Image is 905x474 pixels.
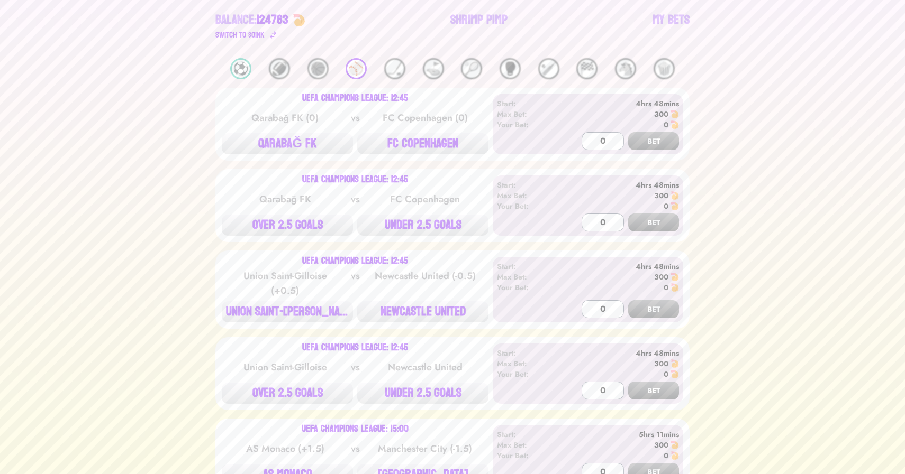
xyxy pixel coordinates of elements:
[349,360,362,375] div: vs
[671,202,679,210] img: 🍤
[302,343,408,352] div: UEFA Champions League: 12:45
[671,110,679,118] img: 🍤
[302,425,409,433] div: UEFA Champions League: 15:00
[654,440,668,450] div: 300
[558,261,679,272] div: 4hrs 48mins
[232,110,339,125] div: Qarabağ FK (0)
[232,441,339,456] div: AS Monaco (+1.5)
[215,29,265,41] div: Switch to $ OINK
[232,360,339,375] div: Union Saint-Gilloise
[497,369,558,379] div: Your Bet:
[653,12,690,41] a: My Bets
[628,213,679,231] button: BET
[654,109,668,119] div: 300
[302,94,408,103] div: UEFA Champions League: 12:45
[654,358,668,369] div: 300
[222,133,353,154] button: QARABAĞ FK
[497,348,558,358] div: Start:
[372,441,478,456] div: Manchester City (-1.5)
[461,58,482,79] div: 🎾
[293,14,305,26] img: 🍤
[357,133,488,154] button: FC COPENHAGEN
[230,58,251,79] div: ⚽️
[423,58,444,79] div: ⛳️
[357,301,488,322] button: NEWCASTLE UNITED
[372,192,478,207] div: FC Copenhagen
[222,301,353,322] button: UNION SAINT-[PERSON_NAME]...
[664,369,668,379] div: 0
[497,358,558,369] div: Max Bet:
[232,192,339,207] div: Qarabağ FK
[497,180,558,190] div: Start:
[346,58,367,79] div: ⚾️
[671,370,679,378] img: 🍤
[450,12,508,41] a: Shrimp Pimp
[497,190,558,201] div: Max Bet:
[558,429,679,440] div: 5hrs 11mins
[654,58,675,79] div: 🍿
[558,348,679,358] div: 4hrs 48mins
[615,58,636,79] div: 🐴
[357,215,488,236] button: UNDER 2.5 GOALS
[664,201,668,211] div: 0
[497,201,558,211] div: Your Bet:
[497,282,558,293] div: Your Bet:
[576,58,598,79] div: 🏁
[372,110,478,125] div: FC Copenhagen (0)
[384,58,405,79] div: 🏒
[654,190,668,201] div: 300
[664,282,668,293] div: 0
[628,132,679,150] button: BET
[372,360,478,375] div: Newcastle United
[671,191,679,200] img: 🍤
[497,429,558,440] div: Start:
[628,300,679,318] button: BET
[222,215,353,236] button: OVER 2.5 GOALS
[497,450,558,461] div: Your Bet:
[349,441,362,456] div: vs
[232,268,339,298] div: Union Saint-Gilloise (+0.5)
[671,451,679,460] img: 🍤
[671,283,679,292] img: 🍤
[628,382,679,399] button: BET
[654,272,668,282] div: 300
[671,359,679,368] img: 🍤
[671,441,679,449] img: 🍤
[558,180,679,190] div: 4hrs 48mins
[497,109,558,119] div: Max Bet:
[349,192,362,207] div: vs
[257,8,288,31] span: 124763
[497,98,558,109] div: Start:
[500,58,521,79] div: 🥊
[664,119,668,130] div: 0
[222,383,353,404] button: OVER 2.5 GOALS
[671,120,679,129] img: 🍤
[302,175,408,184] div: UEFA Champions League: 12:45
[558,98,679,109] div: 4hrs 48mins
[497,119,558,130] div: Your Bet:
[215,12,288,29] div: Balance:
[538,58,559,79] div: 🏏
[664,450,668,461] div: 0
[357,383,488,404] button: UNDER 2.5 GOALS
[497,272,558,282] div: Max Bet:
[372,268,478,298] div: Newcastle United (-0.5)
[349,268,362,298] div: vs
[269,58,290,79] div: 🏈
[671,273,679,281] img: 🍤
[497,261,558,272] div: Start:
[349,110,362,125] div: vs
[307,58,329,79] div: 🏀
[302,257,408,265] div: UEFA Champions League: 12:45
[497,440,558,450] div: Max Bet:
